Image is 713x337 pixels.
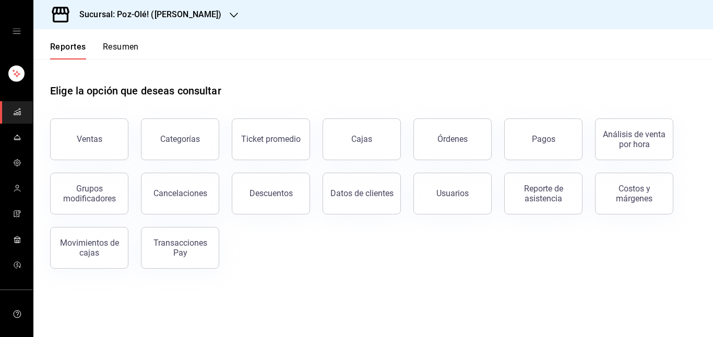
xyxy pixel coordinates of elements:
[71,8,221,21] h3: Sucursal: Poz-Olé! ([PERSON_NAME])
[504,118,583,160] button: Pagos
[141,173,219,214] button: Cancelaciones
[50,42,86,59] button: Reportes
[330,188,394,198] div: Datos de clientes
[532,134,555,144] div: Pagos
[141,118,219,160] button: Categorías
[249,188,293,198] div: Descuentos
[511,184,576,203] div: Reporte de asistencia
[50,173,128,214] button: Grupos modificadores
[77,134,102,144] div: Ventas
[57,184,122,203] div: Grupos modificadores
[232,118,310,160] button: Ticket promedio
[413,118,492,160] button: Órdenes
[50,118,128,160] button: Ventas
[602,129,667,149] div: Análisis de venta por hora
[595,173,673,214] button: Costos y márgenes
[153,188,207,198] div: Cancelaciones
[436,188,469,198] div: Usuarios
[351,133,373,146] div: Cajas
[141,227,219,269] button: Transacciones Pay
[232,173,310,214] button: Descuentos
[103,42,139,59] button: Resumen
[50,83,221,99] h1: Elige la opción que deseas consultar
[595,118,673,160] button: Análisis de venta por hora
[602,184,667,203] div: Costos y márgenes
[160,134,200,144] div: Categorías
[241,134,301,144] div: Ticket promedio
[50,42,139,59] div: navigation tabs
[437,134,468,144] div: Órdenes
[323,173,401,214] button: Datos de clientes
[13,27,21,35] button: open drawer
[323,118,401,160] a: Cajas
[148,238,212,258] div: Transacciones Pay
[413,173,492,214] button: Usuarios
[57,238,122,258] div: Movimientos de cajas
[50,227,128,269] button: Movimientos de cajas
[504,173,583,214] button: Reporte de asistencia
